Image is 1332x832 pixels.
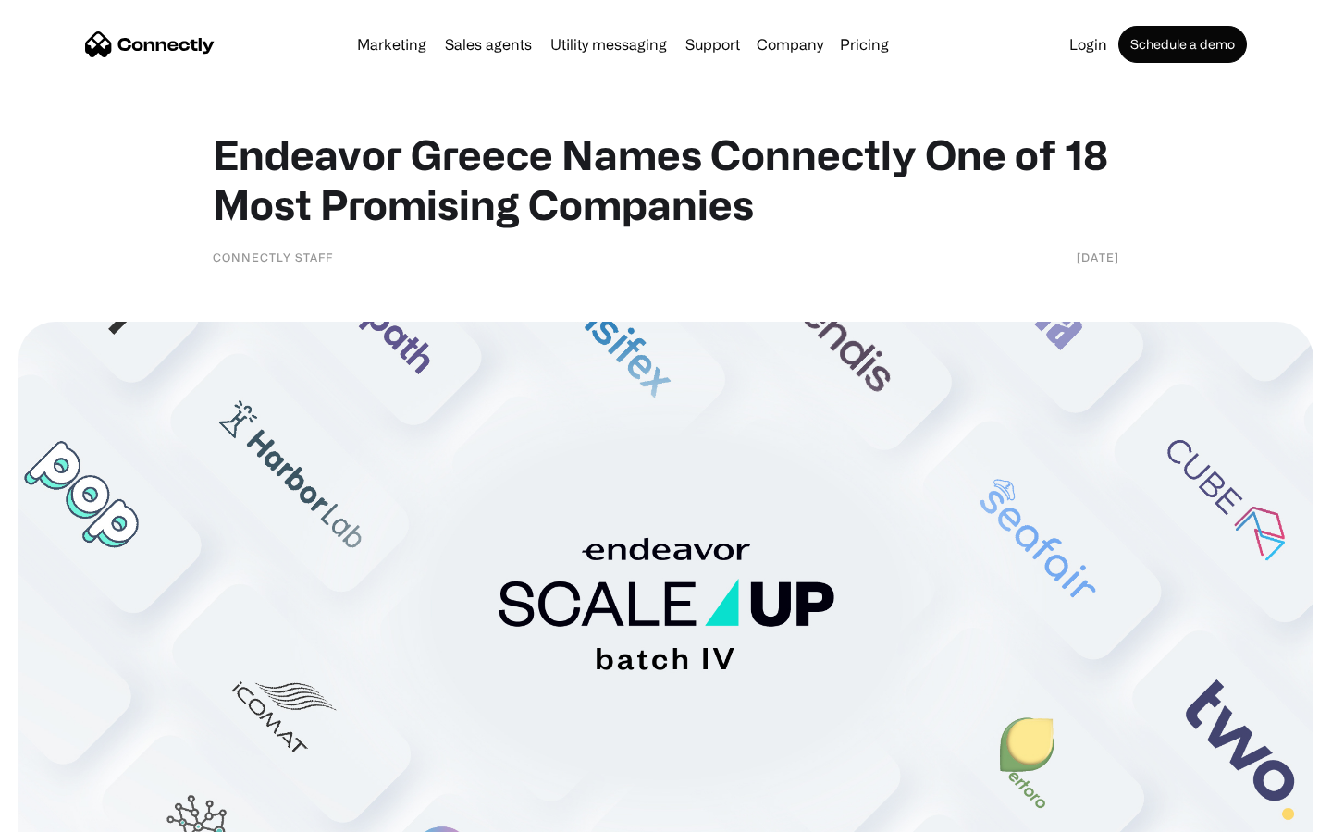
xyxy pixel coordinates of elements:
[1077,248,1119,266] div: [DATE]
[678,37,747,52] a: Support
[832,37,896,52] a: Pricing
[350,37,434,52] a: Marketing
[438,37,539,52] a: Sales agents
[1062,37,1115,52] a: Login
[18,800,111,826] aside: Language selected: English
[213,248,333,266] div: Connectly Staff
[213,129,1119,229] h1: Endeavor Greece Names Connectly One of 18 Most Promising Companies
[543,37,674,52] a: Utility messaging
[757,31,823,57] div: Company
[37,800,111,826] ul: Language list
[1118,26,1247,63] a: Schedule a demo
